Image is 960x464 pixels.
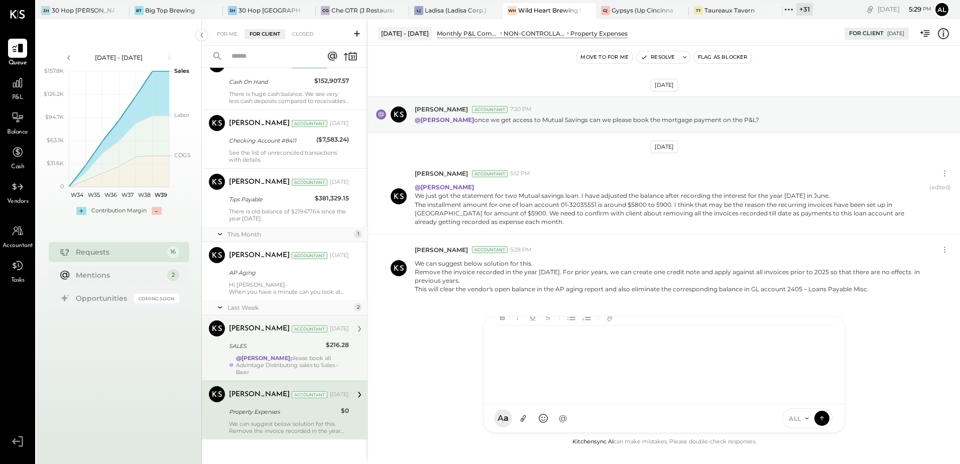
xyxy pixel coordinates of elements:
div: CO [321,6,330,15]
text: W34 [71,191,84,198]
span: 5:28 PM [510,246,532,254]
div: Hi [PERSON_NAME]- [229,281,349,295]
button: Bold [496,310,509,324]
text: W35 [88,191,100,198]
div: 3H [228,6,237,15]
button: Resolve [637,51,679,63]
button: Flag as Blocker [694,51,752,63]
div: Closed [287,29,318,39]
span: Tasks [11,276,25,285]
div: [DATE] [330,325,349,333]
text: Labor [174,111,189,119]
a: Tasks [1,256,35,285]
div: There is huge cash balance. We see very less cash deposits compared to receivables. This was adju... [229,90,349,104]
div: Monthly P&L Comparison [437,29,499,38]
div: There is old balance of $219477.64 since the year [DATE]. [229,208,349,222]
div: 16 [167,246,179,258]
div: Checking Account #8411 [229,136,313,146]
div: WH [508,6,517,15]
p: We can suggest below solution for this. [415,259,925,294]
p: once we get access to Mutual Savings can we please book the mortgage payment on the P&L? [415,115,759,124]
div: [PERSON_NAME] [229,390,290,400]
div: 30 Hop [PERSON_NAME] Summit [52,6,114,15]
span: P&L [12,93,24,102]
div: $0 [341,406,349,416]
div: For Client [245,29,285,39]
button: Add URL [604,310,617,324]
div: L( [414,6,423,15]
button: Strikethrough [541,310,554,324]
div: Big Top Brewing [145,6,195,15]
div: Coming Soon [134,294,179,303]
a: P&L [1,73,35,102]
div: Requests [76,247,162,257]
text: 0 [60,183,64,190]
a: Cash [1,143,35,172]
div: $381,329.15 [315,193,349,203]
button: Al [934,2,950,18]
div: When you have a minute can you look at the AP Aging report and let us know any old / inaccurate b... [229,288,349,295]
div: NON-CONTROLLABLE EXPENSES [504,29,565,38]
div: Accountant [472,106,508,113]
div: Accountant [292,120,327,127]
div: G( [601,6,610,15]
button: Underline [526,310,539,324]
div: Property Expenses [229,407,338,417]
button: @ [554,409,572,427]
div: Ladisa (Ladisa Corp.) - Ignite [425,6,488,15]
a: Vendors [1,177,35,206]
a: Balance [1,108,35,137]
div: ($7,583.24) [316,135,349,145]
div: [DATE] [330,120,349,128]
div: Accountant [292,179,327,186]
text: W39 [154,191,167,198]
div: please book all Advintage Distributing sales to Sales - Beer [236,355,349,376]
div: Cash On Hand [229,77,311,87]
strong: @[PERSON_NAME] [415,116,474,124]
div: [DATE] [330,252,349,260]
div: Taureaux Tavern [704,6,755,15]
div: TT [694,6,703,15]
div: 2 [354,303,362,311]
div: Last Week [227,303,351,312]
div: + [76,207,86,215]
div: For Client [849,30,884,38]
div: SALES [229,341,323,351]
div: Accountant [292,252,327,259]
div: Property Expenses [570,29,628,38]
span: 5:12 PM [510,170,530,178]
text: $31.6K [47,160,64,167]
div: Accountant [292,391,327,398]
span: 7:20 PM [510,105,532,113]
div: This Month [227,230,351,239]
a: Accountant [1,221,35,251]
text: COGS [174,152,191,159]
span: Accountant [3,242,33,251]
div: + 31 [796,3,813,16]
span: Vendors [7,197,29,206]
div: [DATE] [650,141,678,153]
a: Queue [1,39,35,68]
button: Ordered List [580,310,593,324]
div: Contribution Margin [91,207,147,215]
div: Gypsys (Up Cincinnati LLC) - Ignite [612,6,674,15]
span: [PERSON_NAME] [415,246,468,254]
div: 3H [41,6,50,15]
div: BT [135,6,144,15]
div: Remove the invoice recorded in the year [DATE]. For prior years, we can create one credit note an... [415,268,925,285]
div: [PERSON_NAME] [229,119,290,129]
div: $152,907.57 [314,76,349,86]
div: See the list of unreconciled transactions with details. [229,149,349,163]
text: W37 [121,191,133,198]
span: [PERSON_NAME] [415,105,468,113]
span: Balance [7,128,28,137]
div: We can suggest below solution for this. [229,420,349,434]
div: [DATE] - [DATE] [76,53,162,62]
span: [PERSON_NAME] [415,169,468,178]
text: $63.1K [47,137,64,144]
button: Italic [511,310,524,324]
button: Unordered List [565,310,578,324]
button: Aa [494,409,512,427]
div: Wild Heart Brewing Company [518,6,581,15]
text: W38 [138,191,150,198]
